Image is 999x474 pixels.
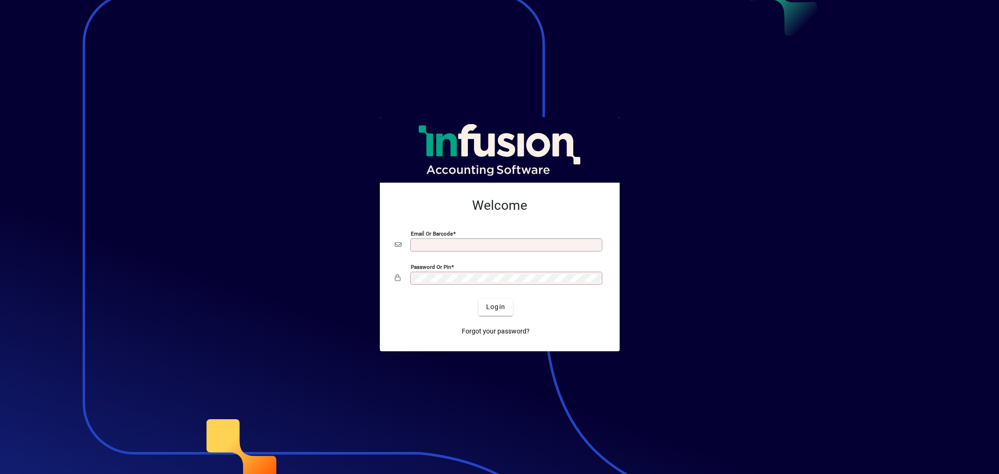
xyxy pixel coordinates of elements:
[411,230,453,237] mat-label: Email or Barcode
[458,323,533,340] a: Forgot your password?
[462,326,530,336] span: Forgot your password?
[479,299,513,316] button: Login
[486,302,505,312] span: Login
[395,198,605,214] h2: Welcome
[411,263,451,270] mat-label: Password or Pin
